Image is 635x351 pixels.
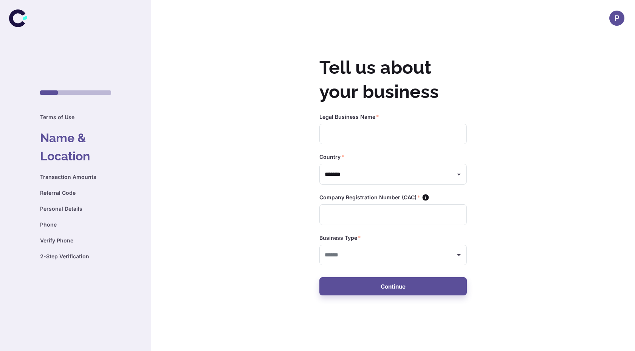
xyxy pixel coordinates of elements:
[319,234,361,242] label: Business Type
[40,173,111,181] h6: Transaction Amounts
[40,252,111,261] h6: 2-Step Verification
[40,113,111,121] h6: Terms of Use
[319,113,379,121] label: Legal Business Name
[609,11,624,26] button: P
[40,221,111,229] h6: Phone
[319,153,344,161] label: Country
[40,236,111,245] h6: Verify Phone
[40,205,111,213] h6: Personal Details
[319,194,420,201] label: Company Registration Number (CAC)
[454,169,464,180] button: Open
[40,129,111,165] h4: Name & Location
[319,277,467,295] button: Continue
[454,250,464,260] button: Open
[40,189,111,197] h6: Referral Code
[319,56,467,104] h2: Tell us about your business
